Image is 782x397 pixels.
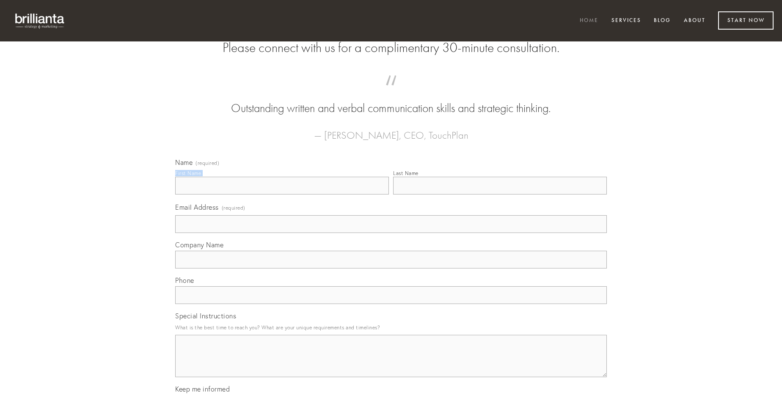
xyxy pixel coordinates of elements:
[718,11,774,30] a: Start Now
[175,312,236,320] span: Special Instructions
[189,117,593,144] figcaption: — [PERSON_NAME], CEO, TouchPlan
[189,84,593,117] blockquote: Outstanding written and verbal communication skills and strategic thinking.
[195,161,219,166] span: (required)
[606,14,647,28] a: Services
[175,203,219,211] span: Email Address
[678,14,711,28] a: About
[175,241,223,249] span: Company Name
[175,158,193,167] span: Name
[8,8,72,33] img: brillianta - research, strategy, marketing
[175,322,607,333] p: What is the best time to reach you? What are your unique requirements and timelines?
[189,84,593,100] span: “
[574,14,604,28] a: Home
[393,170,419,176] div: Last Name
[175,170,201,176] div: First Name
[175,276,194,285] span: Phone
[648,14,676,28] a: Blog
[175,40,607,56] h2: Please connect with us for a complimentary 30-minute consultation.
[222,202,245,214] span: (required)
[175,385,230,393] span: Keep me informed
